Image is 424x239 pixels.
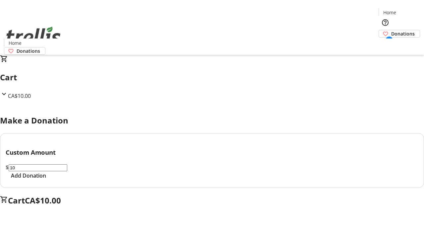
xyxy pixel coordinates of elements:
[4,40,26,46] a: Home
[4,19,63,52] img: Orient E2E Organization dJUYfn6gM1's Logo
[17,47,40,54] span: Donations
[379,30,420,38] a: Donations
[9,40,22,46] span: Home
[4,47,45,55] a: Donations
[9,164,67,171] input: Donation Amount
[383,9,396,16] span: Home
[8,92,31,100] span: CA$10.00
[11,172,46,180] span: Add Donation
[25,195,61,206] span: CA$10.00
[379,38,392,51] button: Cart
[379,16,392,29] button: Help
[379,9,400,16] a: Home
[6,172,51,180] button: Add Donation
[391,30,415,37] span: Donations
[6,148,418,157] h3: Custom Amount
[6,164,9,171] span: $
